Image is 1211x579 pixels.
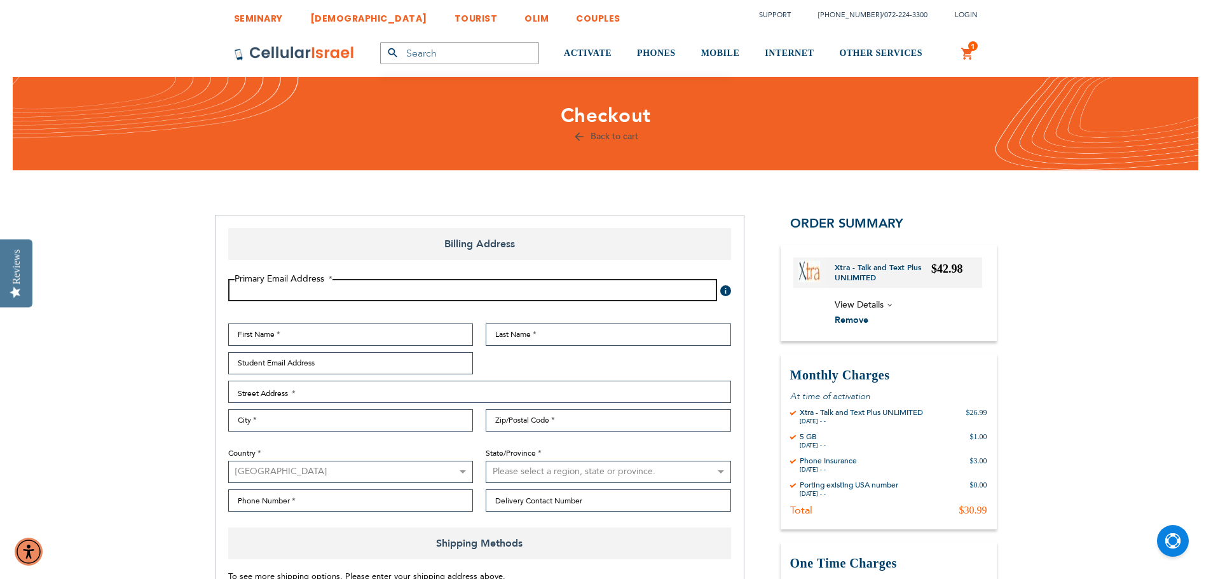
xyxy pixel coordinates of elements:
[790,390,987,402] p: At time of activation
[800,490,898,498] div: [DATE] - -
[310,3,427,27] a: [DEMOGRAPHIC_DATA]
[835,262,932,283] a: Xtra - Talk and Text Plus UNLIMITED
[884,10,927,20] a: 072-224-3300
[228,528,731,559] span: Shipping Methods
[955,10,978,20] span: Login
[759,10,791,20] a: Support
[805,6,927,24] li: /
[573,130,638,142] a: Back to cart
[800,442,826,449] div: [DATE] - -
[931,262,963,275] span: $42.98
[970,480,987,498] div: $0.00
[701,48,740,58] span: MOBILE
[561,102,651,129] span: Checkout
[800,480,898,490] div: Porting existing USA number
[790,504,812,517] div: Total
[637,48,676,58] span: PHONES
[800,407,923,418] div: Xtra - Talk and Text Plus UNLIMITED
[790,367,987,384] h3: Monthly Charges
[971,41,975,51] span: 1
[228,228,731,260] span: Billing Address
[765,30,814,78] a: INTERNET
[790,555,987,572] h3: One Time Charges
[380,42,539,64] input: Search
[524,3,549,27] a: OLIM
[15,538,43,566] div: Accessibility Menu
[11,249,22,284] div: Reviews
[800,418,923,425] div: [DATE] - -
[970,432,987,449] div: $1.00
[966,407,987,425] div: $26.99
[564,48,612,58] span: ACTIVATE
[970,456,987,473] div: $3.00
[961,46,975,62] a: 1
[798,261,820,282] img: Xtra - Talk and Text Plus UNLIMITED
[234,3,283,27] a: SEMINARY
[576,3,620,27] a: COUPLES
[835,299,884,311] span: View Details
[800,466,857,473] div: [DATE] - -
[564,30,612,78] a: ACTIVATE
[839,48,922,58] span: OTHER SERVICES
[234,46,355,61] img: Cellular Israel Logo
[790,215,903,232] span: Order Summary
[637,30,676,78] a: PHONES
[818,10,882,20] a: [PHONE_NUMBER]
[701,30,740,78] a: MOBILE
[765,48,814,58] span: INTERNET
[835,314,868,326] span: Remove
[455,3,498,27] a: TOURIST
[800,456,857,466] div: Phone Insurance
[839,30,922,78] a: OTHER SERVICES
[800,432,826,442] div: 5 GB
[959,504,987,517] div: $30.99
